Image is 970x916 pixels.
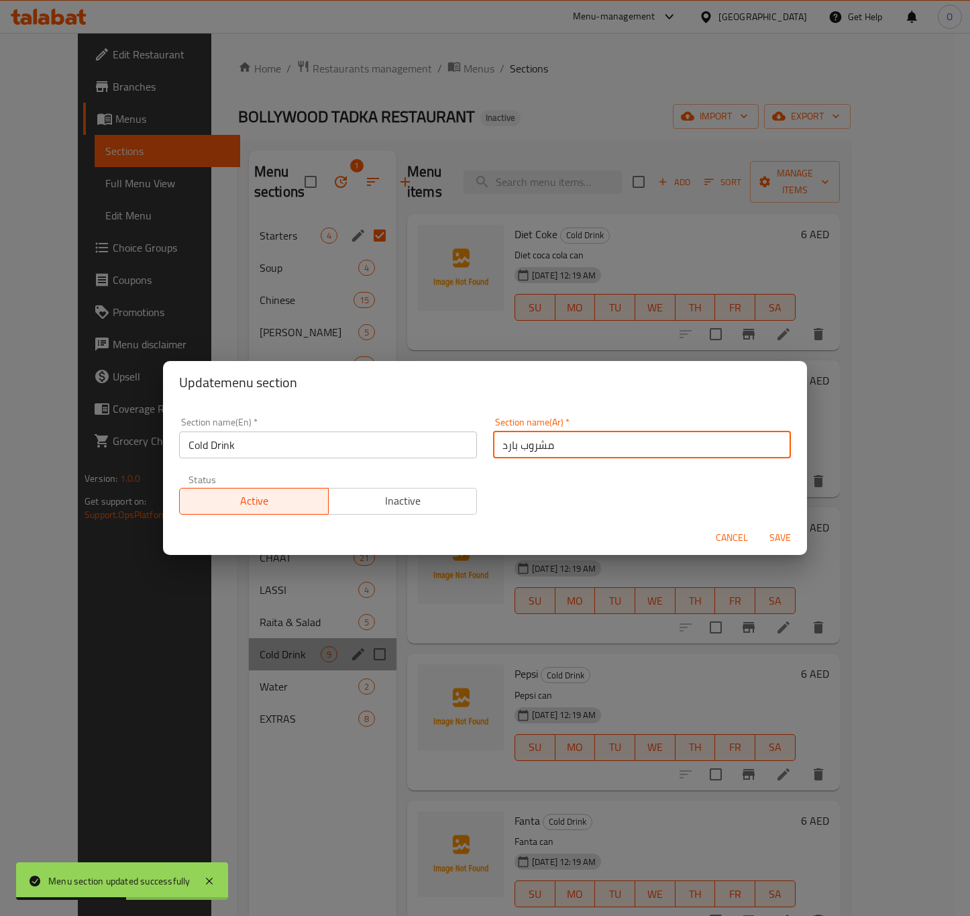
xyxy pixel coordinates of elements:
[764,529,796,546] span: Save
[328,488,478,515] button: Inactive
[334,491,472,511] span: Inactive
[179,372,791,393] h2: Update menu section
[48,874,191,888] div: Menu section updated successfully
[710,525,753,550] button: Cancel
[716,529,748,546] span: Cancel
[493,431,791,458] input: Please enter section name(ar)
[185,491,323,511] span: Active
[759,525,802,550] button: Save
[179,488,329,515] button: Active
[179,431,477,458] input: Please enter section name(en)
